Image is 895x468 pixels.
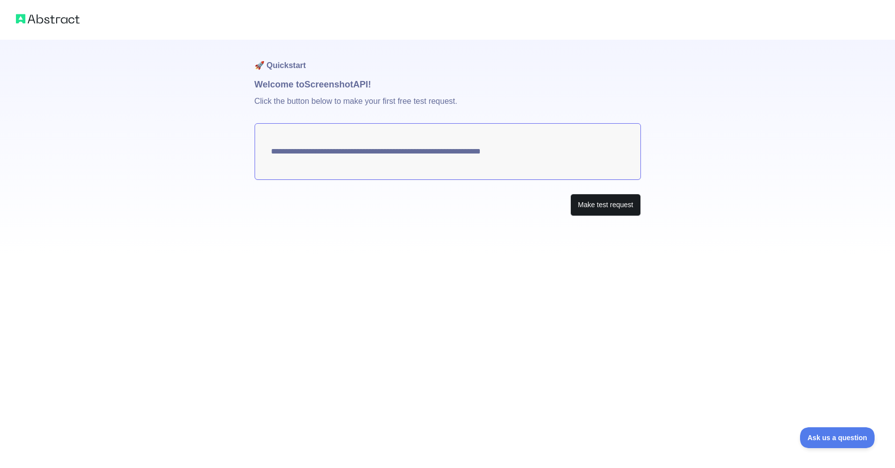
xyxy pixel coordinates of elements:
[255,78,641,91] h1: Welcome to Screenshot API!
[255,91,641,123] p: Click the button below to make your first free test request.
[570,194,640,216] button: Make test request
[800,427,875,448] iframe: Toggle Customer Support
[16,12,80,26] img: Abstract logo
[255,40,641,78] h1: 🚀 Quickstart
